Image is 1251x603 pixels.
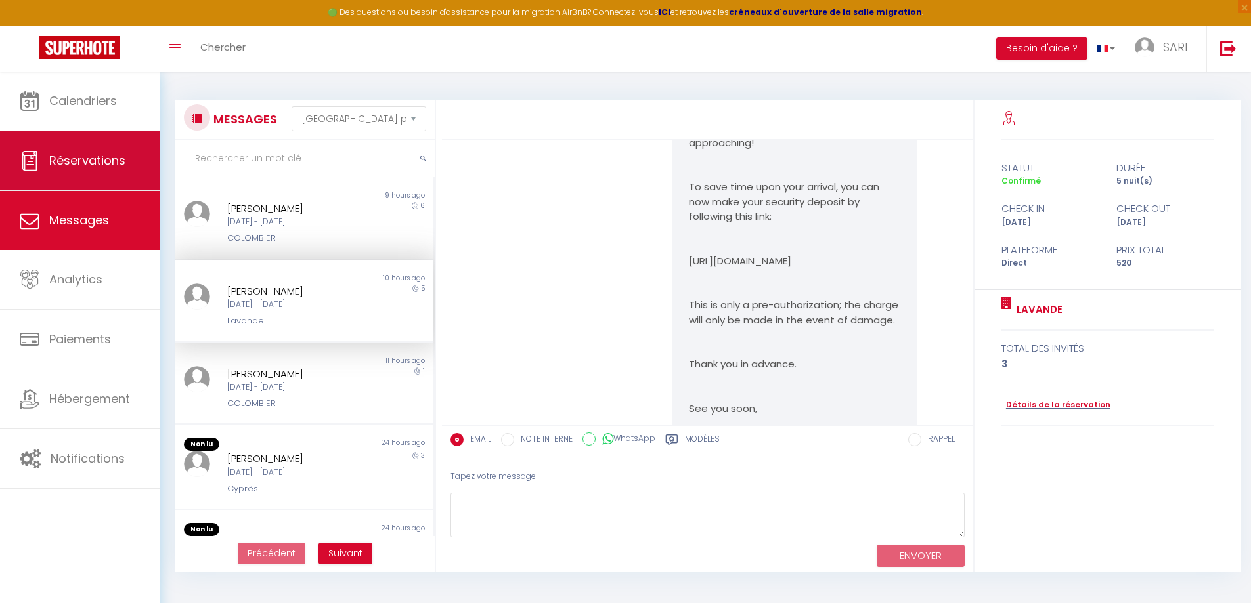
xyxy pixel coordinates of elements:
label: RAPPEL [921,433,955,447]
p: To save time upon your arrival, you can now make your security deposit by following this link: [689,180,900,224]
span: 5 [421,283,425,293]
a: créneaux d'ouverture de la salle migration [729,7,922,18]
button: Next [318,543,372,565]
div: Prix total [1108,242,1223,258]
span: 1 [423,366,425,376]
div: check out [1108,201,1223,217]
a: Chercher [190,26,255,72]
h3: MESSAGES [210,104,277,134]
div: 24 hours ago [304,523,433,536]
span: Hébergement [49,390,130,407]
span: Non lu [184,438,219,451]
div: [DATE] - [DATE] [227,216,361,228]
div: Cyprès [227,482,361,495]
div: 5 nuit(s) [1108,175,1223,188]
span: Réservations [49,152,125,169]
span: Non lu [184,523,219,536]
div: [PERSON_NAME] [227,451,361,467]
div: 3 [1001,356,1215,372]
img: ... [1135,37,1154,57]
span: Notifications [51,450,125,467]
div: Tapez votre message [450,461,965,493]
a: Lavande [1012,302,1063,318]
div: [PERSON_NAME] [227,201,361,217]
img: ... [184,201,210,227]
img: ... [184,536,210,562]
a: Détails de la réservation [1001,399,1110,411]
div: Direct [993,257,1108,270]
div: Lavande [227,314,361,327]
button: Previous [238,543,305,565]
div: 11 hours ago [304,356,433,366]
p: [URL][DOMAIN_NAME] [689,254,900,269]
a: ICI [659,7,670,18]
div: [DATE] - [DATE] [227,299,361,311]
img: logout [1220,40,1237,56]
input: Rechercher un mot clé [175,140,435,177]
span: 3 [421,451,425,461]
div: [PERSON_NAME] [227,366,361,382]
p: This is only a pre-authorization; the charge will only be made in the event of damage. [689,298,900,327]
div: total des invités [1001,341,1215,356]
div: durée [1108,160,1223,176]
button: Besoin d'aide ? [996,37,1087,60]
span: Paiements [49,331,111,347]
label: EMAIL [464,433,491,447]
span: Précédent [248,547,296,560]
div: [PERSON_NAME] [227,536,361,552]
div: 520 [1108,257,1223,270]
span: Suivant [328,547,362,560]
span: 3 [421,536,425,546]
div: 9 hours ago [304,190,433,201]
span: Chercher [200,40,246,54]
img: ... [184,451,210,477]
div: Plateforme [993,242,1108,258]
img: Super Booking [39,36,120,59]
label: WhatsApp [596,432,655,447]
span: Calendriers [49,93,117,109]
span: Analytics [49,271,102,287]
div: [DATE] - [DATE] [227,467,361,479]
div: 24 hours ago [304,438,433,451]
span: Confirmé [1001,175,1041,186]
span: 6 [420,201,425,211]
label: NOTE INTERNE [514,433,573,447]
span: SARL [1163,39,1190,55]
button: ENVOYER [877,545,965,568]
div: COLOMBIER [227,397,361,410]
div: COLOMBIER [227,232,361,245]
div: statut [993,160,1108,176]
p: Thank you in advance. [689,357,900,372]
p: See you soon, [689,402,900,417]
div: check in [993,201,1108,217]
div: [DATE] - [DATE] [227,381,361,394]
button: Ouvrir le widget de chat LiveChat [11,5,50,45]
div: 10 hours ago [304,273,433,283]
div: [DATE] [993,217,1108,229]
span: Messages [49,212,109,228]
div: [PERSON_NAME] [227,283,361,299]
img: ... [184,283,210,310]
a: ... SARL [1125,26,1206,72]
img: ... [184,366,210,392]
div: [DATE] [1108,217,1223,229]
label: Modèles [685,433,720,449]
